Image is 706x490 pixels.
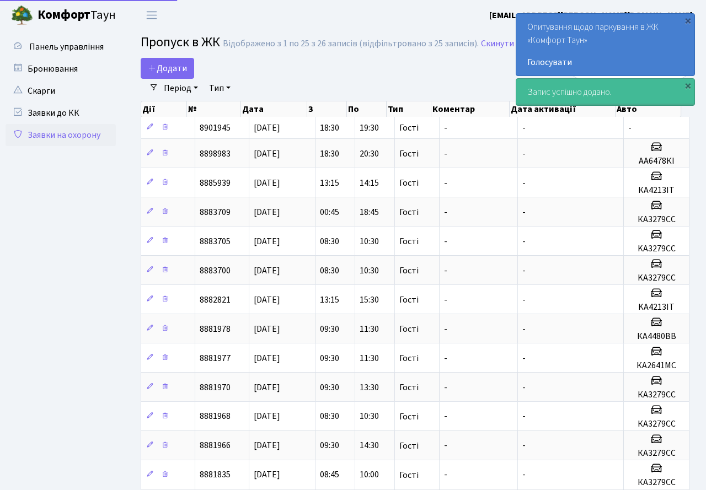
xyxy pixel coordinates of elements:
span: [DATE] [254,148,280,160]
span: [DATE] [254,122,280,134]
span: 10:30 [360,235,379,247]
span: - [522,381,526,394]
a: [EMAIL_ADDRESS][PERSON_NAME][DOMAIN_NAME] [489,9,693,22]
span: 09:30 [320,381,339,394]
span: - [522,411,526,423]
span: 11:30 [360,323,379,335]
b: [EMAIL_ADDRESS][PERSON_NAME][DOMAIN_NAME] [489,9,693,21]
span: 09:30 [320,352,339,364]
span: 18:30 [320,148,339,160]
span: 08:30 [320,235,339,247]
span: Додати [148,62,187,74]
span: - [444,206,447,218]
span: [DATE] [254,265,280,277]
span: 8881978 [200,323,231,335]
span: [DATE] [254,294,280,306]
span: Гості [399,208,419,217]
span: - [444,177,447,189]
a: Голосувати [527,56,683,69]
div: Запис успішно додано. [516,79,694,105]
th: Дата [241,101,307,117]
span: 08:30 [320,411,339,423]
span: - [522,323,526,335]
span: 10:00 [360,469,379,481]
span: 8881977 [200,352,231,364]
a: Бронювання [6,58,116,80]
h5: KA3279CC [628,273,684,283]
span: [DATE] [254,177,280,189]
span: Гості [399,237,419,246]
a: Скарги [6,80,116,102]
span: 08:45 [320,469,339,481]
span: - [444,148,447,160]
img: logo.png [11,4,33,26]
a: Скинути [481,39,514,49]
span: [DATE] [254,440,280,452]
a: Заявки на охорону [6,124,116,146]
th: Дії [141,101,187,117]
span: 8881970 [200,381,231,394]
a: Період [159,79,202,98]
span: 14:30 [360,440,379,452]
span: - [522,294,526,306]
span: Гості [399,149,419,158]
span: [DATE] [254,206,280,218]
a: Заявки до КК [6,102,116,124]
span: 8882821 [200,294,231,306]
span: 8881835 [200,469,231,481]
span: - [522,235,526,247]
span: - [444,469,447,481]
span: 8901945 [200,122,231,134]
span: - [522,352,526,364]
span: [DATE] [254,381,280,394]
span: [DATE] [254,235,280,247]
th: З [307,101,347,117]
span: Таун [38,6,116,25]
span: 10:30 [360,265,379,277]
h5: КА3279СС [628,419,684,429]
span: [DATE] [254,469,280,481]
span: 10:30 [360,411,379,423]
th: Дата активації [510,101,616,117]
span: - [444,352,447,364]
span: 8883709 [200,206,231,218]
span: - [522,148,526,160]
h5: КА3279СС [628,448,684,459]
h5: АА6478КІ [628,156,684,166]
span: 13:15 [320,294,339,306]
span: - [522,440,526,452]
div: Опитування щодо паркування в ЖК «Комфорт Таун» [516,14,694,76]
span: - [522,122,526,134]
span: 09:30 [320,440,339,452]
a: Панель управління [6,36,116,58]
span: - [444,265,447,277]
span: 19:30 [360,122,379,134]
span: Панель управління [29,41,104,53]
span: - [444,294,447,306]
h5: КА3279СС [628,390,684,400]
h5: КА3279СС [628,477,684,488]
span: Гості [399,441,419,450]
div: × [682,80,693,91]
span: Гості [399,295,419,304]
span: 15:30 [360,294,379,306]
th: По [347,101,387,117]
span: [DATE] [254,352,280,364]
span: 13:30 [360,381,379,394]
span: Гості [399,383,419,392]
span: - [444,440,447,452]
span: Гості [399,179,419,187]
span: 20:30 [360,148,379,160]
span: 8885939 [200,177,231,189]
span: - [522,265,526,277]
h5: КА4213ІТ [628,185,684,196]
span: Гості [399,471,419,480]
span: 14:15 [360,177,379,189]
span: 09:30 [320,323,339,335]
div: × [682,15,693,26]
h5: KA3279CC [628,244,684,254]
span: Гості [399,412,419,421]
th: № [187,101,242,117]
th: Тип [387,101,431,117]
h5: КА2641МС [628,360,684,371]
